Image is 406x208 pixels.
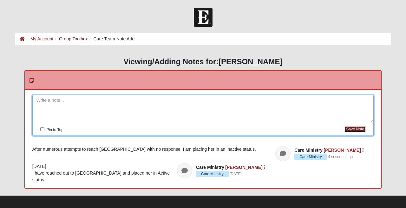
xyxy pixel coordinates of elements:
a: [PERSON_NAME] [324,148,361,153]
span: Care Ministry [196,171,229,177]
img: Church of Eleven22 Logo [194,8,213,27]
time: August 26, 2025, 6:26 PM [230,172,242,176]
span: Care Ministry [294,148,323,153]
a: My Account [30,36,53,41]
a: [DATE] [230,171,242,177]
span: Care Ministry [294,154,327,160]
li: Care Team Note Add [88,36,135,42]
div: After numerous attempts to reach [GEOGRAPHIC_DATA] with no response, I am placing her in an inact... [32,146,374,153]
a: Group Toolbox [59,36,88,41]
button: Save Note [344,126,366,132]
span: · [294,154,328,160]
a: [PERSON_NAME] [225,165,262,170]
input: Pin to Top [40,127,44,131]
span: Pin to Top [47,128,63,132]
a: 4 seconds ago [328,154,353,160]
span: Care Ministry [196,165,224,170]
h3: Viewing/Adding Notes for: [15,57,391,66]
div: [DATE] I have reached out to [GEOGRAPHIC_DATA] and placed her in Active status. [32,163,374,183]
time: September 6, 2025, 11:37 AM [328,155,353,159]
span: · [196,171,230,177]
strong: [PERSON_NAME] [219,57,282,66]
